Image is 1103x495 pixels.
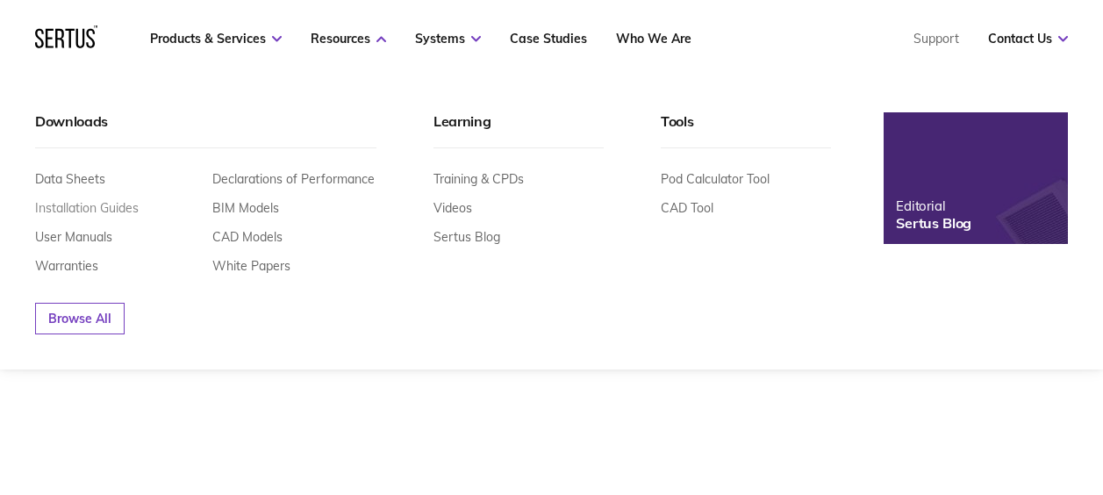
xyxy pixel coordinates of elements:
[661,112,831,148] div: Tools
[661,171,770,187] a: Pod Calculator Tool
[212,200,279,216] a: BIM Models
[913,31,959,47] a: Support
[35,303,125,334] a: Browse All
[896,214,971,232] div: Sertus Blog
[35,258,98,274] a: Warranties
[433,112,604,148] div: Learning
[415,31,481,47] a: Systems
[35,171,105,187] a: Data Sheets
[150,31,282,47] a: Products & Services
[433,229,500,245] a: Sertus Blog
[884,112,1068,244] a: EditorialSertus Blog
[35,200,139,216] a: Installation Guides
[896,197,971,214] div: Editorial
[212,229,283,245] a: CAD Models
[212,171,375,187] a: Declarations of Performance
[661,200,713,216] a: CAD Tool
[988,31,1068,47] a: Contact Us
[311,31,386,47] a: Resources
[510,31,587,47] a: Case Studies
[787,291,1103,495] iframe: Chat Widget
[35,229,112,245] a: User Manuals
[433,200,472,216] a: Videos
[212,258,290,274] a: White Papers
[35,112,376,148] div: Downloads
[433,171,524,187] a: Training & CPDs
[616,31,691,47] a: Who We Are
